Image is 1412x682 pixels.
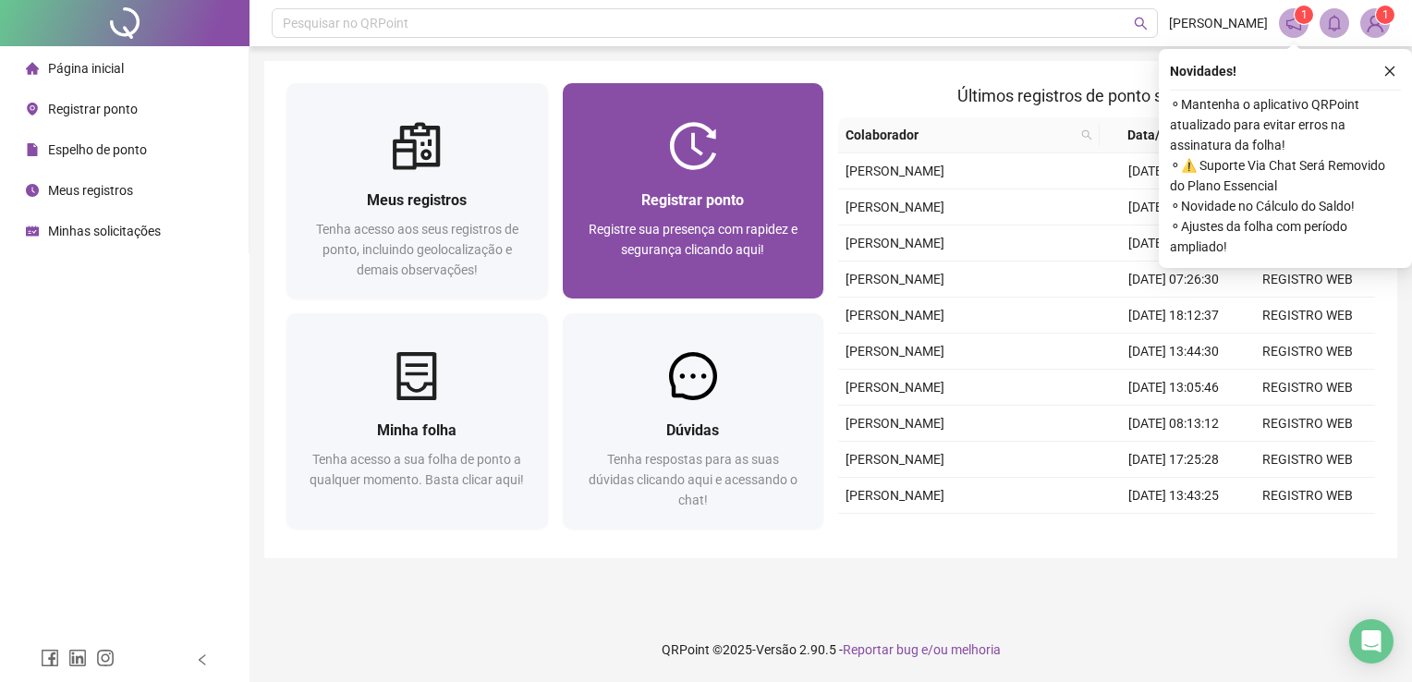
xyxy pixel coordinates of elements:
[1134,17,1148,30] span: search
[1170,216,1401,257] span: ⚬ Ajustes da folha com período ampliado!
[26,103,39,116] span: environment
[846,308,944,323] span: [PERSON_NAME]
[26,225,39,237] span: schedule
[957,86,1256,105] span: Últimos registros de ponto sincronizados
[377,421,456,439] span: Minha folha
[1107,442,1241,478] td: [DATE] 17:25:28
[1285,15,1302,31] span: notification
[196,653,209,666] span: left
[250,617,1412,682] footer: QRPoint © 2025 - 2.90.5 -
[1170,61,1236,81] span: Novidades !
[846,416,944,431] span: [PERSON_NAME]
[1241,334,1375,370] td: REGISTRO WEB
[367,191,467,209] span: Meus registros
[1100,117,1230,153] th: Data/Hora
[1170,155,1401,196] span: ⚬ ⚠️ Suporte Via Chat Será Removido do Plano Essencial
[846,344,944,359] span: [PERSON_NAME]
[1107,189,1241,225] td: [DATE] 14:15:58
[846,200,944,214] span: [PERSON_NAME]
[1077,121,1096,149] span: search
[1241,370,1375,406] td: REGISTRO WEB
[1107,478,1241,514] td: [DATE] 13:43:25
[1107,514,1241,550] td: [DATE] 12:51:23
[48,224,161,238] span: Minhas solicitações
[41,649,59,667] span: facebook
[1361,9,1389,37] img: 91872
[1107,153,1241,189] td: [DATE] 18:03:21
[1107,334,1241,370] td: [DATE] 13:44:30
[1241,406,1375,442] td: REGISTRO WEB
[641,191,744,209] span: Registrar ponto
[1170,94,1401,155] span: ⚬ Mantenha o aplicativo QRPoint atualizado para evitar erros na assinatura da folha!
[1349,619,1394,664] div: Open Intercom Messenger
[1107,225,1241,262] td: [DATE] 13:26:44
[26,62,39,75] span: home
[26,143,39,156] span: file
[589,452,797,507] span: Tenha respostas para as suas dúvidas clicando aqui e acessando o chat!
[1301,8,1308,21] span: 1
[563,83,824,298] a: Registrar pontoRegistre sua presença com rapidez e segurança clicando aqui!
[1326,15,1343,31] span: bell
[1241,298,1375,334] td: REGISTRO WEB
[846,236,944,250] span: [PERSON_NAME]
[843,642,1001,657] span: Reportar bug e/ou melhoria
[846,452,944,467] span: [PERSON_NAME]
[26,184,39,197] span: clock-circle
[1241,478,1375,514] td: REGISTRO WEB
[846,272,944,286] span: [PERSON_NAME]
[1107,262,1241,298] td: [DATE] 07:26:30
[846,380,944,395] span: [PERSON_NAME]
[1382,8,1389,21] span: 1
[1170,196,1401,216] span: ⚬ Novidade no Cálculo do Saldo!
[1107,406,1241,442] td: [DATE] 08:13:12
[846,488,944,503] span: [PERSON_NAME]
[1081,129,1092,140] span: search
[48,61,124,76] span: Página inicial
[1169,13,1268,33] span: [PERSON_NAME]
[666,421,719,439] span: Dúvidas
[1241,514,1375,550] td: REGISTRO WEB
[48,102,138,116] span: Registrar ponto
[96,649,115,667] span: instagram
[1295,6,1313,24] sup: 1
[286,83,548,298] a: Meus registrosTenha acesso aos seus registros de ponto, incluindo geolocalização e demais observa...
[48,142,147,157] span: Espelho de ponto
[1241,262,1375,298] td: REGISTRO WEB
[48,183,133,198] span: Meus registros
[846,125,1074,145] span: Colaborador
[310,452,524,487] span: Tenha acesso a sua folha de ponto a qualquer momento. Basta clicar aqui!
[1241,442,1375,478] td: REGISTRO WEB
[846,164,944,178] span: [PERSON_NAME]
[1383,65,1396,78] span: close
[1107,370,1241,406] td: [DATE] 13:05:46
[316,222,518,277] span: Tenha acesso aos seus registros de ponto, incluindo geolocalização e demais observações!
[286,313,548,529] a: Minha folhaTenha acesso a sua folha de ponto a qualquer momento. Basta clicar aqui!
[563,313,824,529] a: DúvidasTenha respostas para as suas dúvidas clicando aqui e acessando o chat!
[68,649,87,667] span: linkedin
[1107,298,1241,334] td: [DATE] 18:12:37
[589,222,797,257] span: Registre sua presença com rapidez e segurança clicando aqui!
[1107,125,1208,145] span: Data/Hora
[1376,6,1394,24] sup: Atualize o seu contato no menu Meus Dados
[756,642,797,657] span: Versão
